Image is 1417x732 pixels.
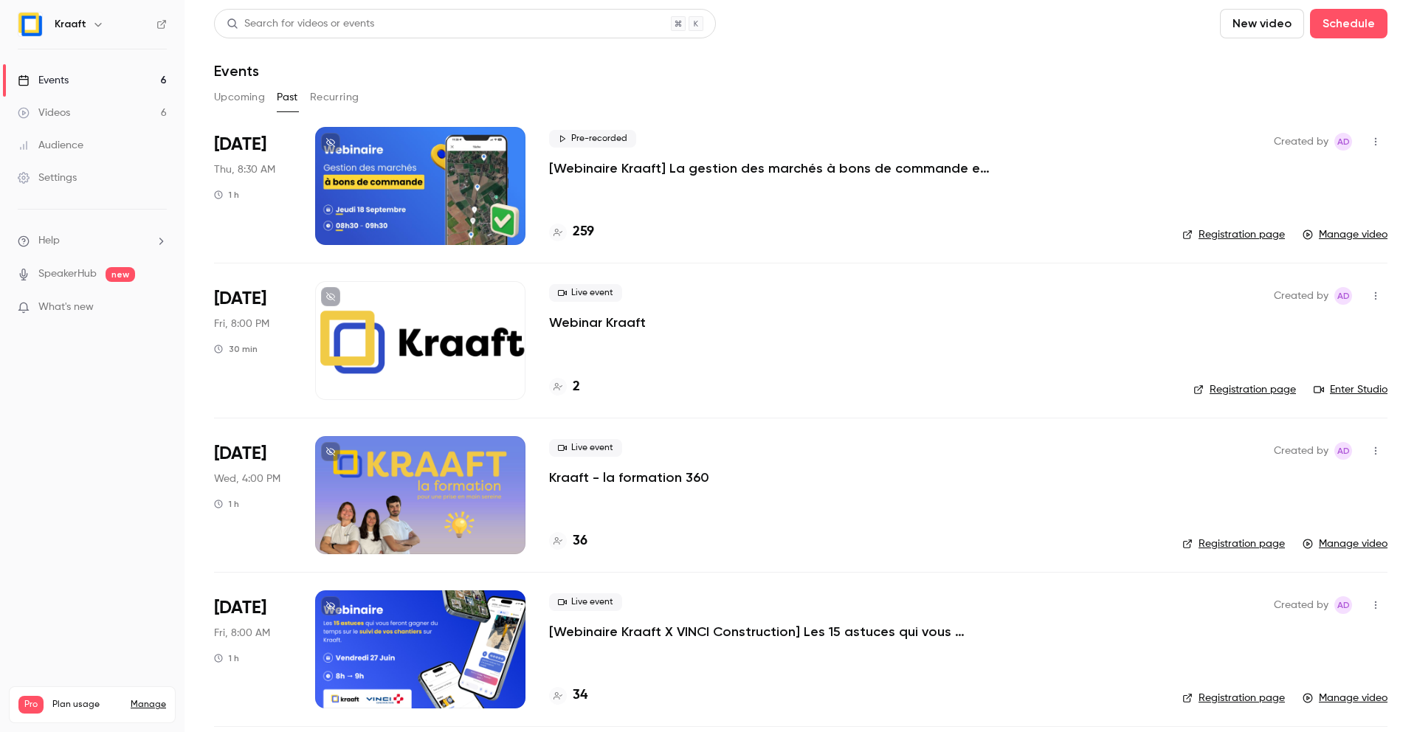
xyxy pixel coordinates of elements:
[277,86,298,109] button: Past
[1303,227,1387,242] a: Manage video
[131,699,166,711] a: Manage
[214,343,258,355] div: 30 min
[214,133,266,156] span: [DATE]
[214,626,270,640] span: Fri, 8:00 AM
[214,472,280,486] span: Wed, 4:00 PM
[1274,442,1328,460] span: Created by
[1337,133,1350,151] span: Ad
[106,267,135,282] span: new
[1274,287,1328,305] span: Created by
[573,377,580,397] h4: 2
[214,596,266,620] span: [DATE]
[18,73,69,88] div: Events
[18,696,44,714] span: Pro
[1314,382,1387,397] a: Enter Studio
[1274,596,1328,614] span: Created by
[214,436,292,554] div: Jul 23 Wed, 4:00 PM (Europe/Paris)
[38,300,94,315] span: What's new
[1337,442,1350,460] span: Ad
[1334,133,1352,151] span: Alice de Guyenro
[549,593,622,611] span: Live event
[214,442,266,466] span: [DATE]
[18,106,70,120] div: Videos
[214,281,292,399] div: Aug 15 Fri, 2:00 PM (America/New York)
[1182,227,1285,242] a: Registration page
[1303,536,1387,551] a: Manage video
[18,233,167,249] li: help-dropdown-opener
[549,623,992,640] a: [Webinaire Kraaft X VINCI Construction] Les 15 astuces qui vous feront gagner du temps sur le sui...
[1182,536,1285,551] a: Registration page
[149,301,167,314] iframe: Noticeable Trigger
[549,531,587,551] a: 36
[38,233,60,249] span: Help
[549,377,580,397] a: 2
[549,159,992,177] a: [Webinaire Kraaft] La gestion des marchés à bons de commande et des petites interventions
[214,317,269,331] span: Fri, 8:00 PM
[214,86,265,109] button: Upcoming
[227,16,374,32] div: Search for videos or events
[1193,382,1296,397] a: Registration page
[1310,9,1387,38] button: Schedule
[1334,596,1352,614] span: Alice de Guyenro
[214,162,275,177] span: Thu, 8:30 AM
[573,531,587,551] h4: 36
[18,170,77,185] div: Settings
[1220,9,1304,38] button: New video
[549,469,709,486] a: Kraaft - la formation 360
[1303,691,1387,705] a: Manage video
[18,13,42,36] img: Kraaft
[1337,596,1350,614] span: Ad
[1337,287,1350,305] span: Ad
[549,439,622,457] span: Live event
[1334,287,1352,305] span: Alice de Guyenro
[549,284,622,302] span: Live event
[310,86,359,109] button: Recurring
[549,686,587,705] a: 34
[549,222,594,242] a: 259
[38,266,97,282] a: SpeakerHub
[549,314,646,331] a: Webinar Kraaft
[549,130,636,148] span: Pre-recorded
[18,138,83,153] div: Audience
[214,498,239,510] div: 1 h
[1182,691,1285,705] a: Registration page
[214,652,239,664] div: 1 h
[573,686,587,705] h4: 34
[214,287,266,311] span: [DATE]
[214,189,239,201] div: 1 h
[1274,133,1328,151] span: Created by
[55,17,86,32] h6: Kraaft
[573,222,594,242] h4: 259
[214,127,292,245] div: Sep 18 Thu, 8:30 AM (Europe/Paris)
[1334,442,1352,460] span: Alice de Guyenro
[52,699,122,711] span: Plan usage
[214,590,292,708] div: Jun 27 Fri, 8:00 AM (Europe/Paris)
[214,62,259,80] h1: Events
